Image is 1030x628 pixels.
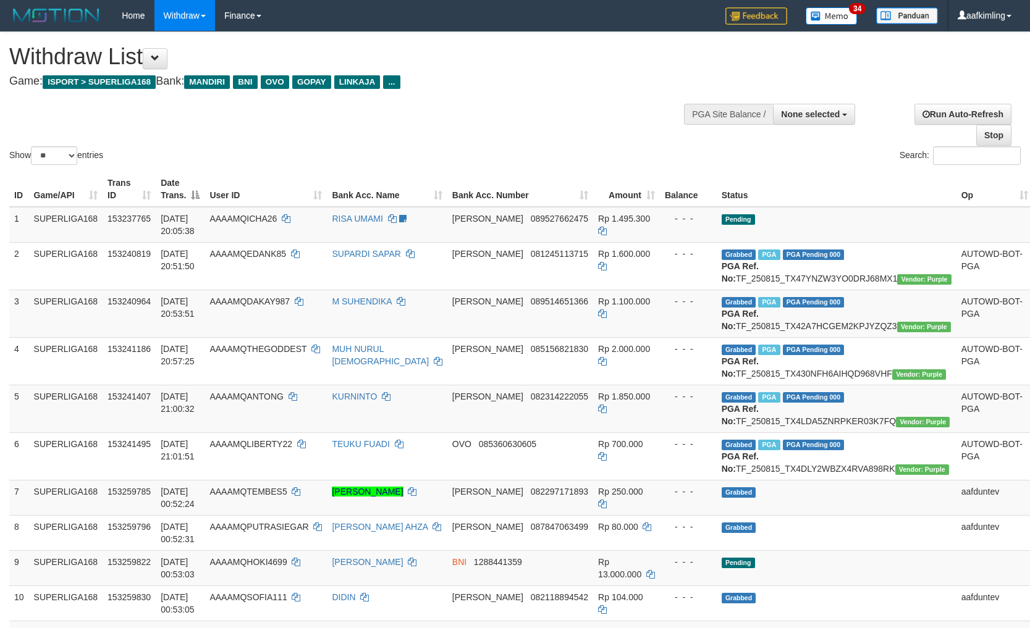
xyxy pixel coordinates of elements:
b: PGA Ref. No: [722,261,759,283]
td: 8 [9,515,29,550]
span: Vendor URL: https://trx4.1velocity.biz [896,417,950,427]
span: [DATE] 00:53:03 [161,557,195,579]
span: Rp 700.000 [598,439,643,449]
td: SUPERLIGA168 [29,515,103,550]
span: Marked by aafheankoy [758,345,780,355]
td: SUPERLIGA168 [29,550,103,585]
a: SUPARDI SAPAR [332,249,401,259]
span: Rp 104.000 [598,592,643,602]
th: Balance [660,172,717,207]
b: PGA Ref. No: [722,451,759,474]
td: SUPERLIGA168 [29,242,103,290]
span: Grabbed [722,249,756,260]
span: Copy 081245113715 to clipboard [531,249,588,259]
span: AAAAMQPUTRASIEGAR [209,522,308,532]
span: Marked by aafheankoy [758,297,780,308]
th: Amount: activate to sort column ascending [593,172,660,207]
span: PGA Pending [783,345,845,355]
div: - - - [665,521,712,533]
span: PGA Pending [783,392,845,403]
th: Date Trans.: activate to sort column descending [156,172,205,207]
th: Bank Acc. Number: activate to sort column ascending [447,172,593,207]
span: [DATE] 20:53:51 [161,296,195,319]
th: Status [717,172,956,207]
div: - - - [665,295,712,308]
div: - - - [665,556,712,568]
span: PGA Pending [783,440,845,450]
a: [PERSON_NAME] [332,487,403,496]
h1: Withdraw List [9,44,674,69]
span: GOPAY [292,75,331,89]
td: SUPERLIGA168 [29,207,103,243]
span: 153259830 [108,592,151,602]
td: TF_250815_TX4DLY2WBZX4RVA898RK [717,432,956,480]
span: Pending [722,558,755,568]
label: Search: [900,146,1021,165]
b: PGA Ref. No: [722,404,759,426]
label: Show entries [9,146,103,165]
span: Grabbed [722,522,756,533]
td: SUPERLIGA168 [29,290,103,337]
a: MUH NURUL [DEMOGRAPHIC_DATA] [332,344,429,366]
span: Rp 1.495.300 [598,214,650,224]
span: Vendor URL: https://trx4.1velocity.biz [897,322,951,332]
td: SUPERLIGA168 [29,585,103,621]
span: [DATE] 20:57:25 [161,344,195,366]
span: 153241186 [108,344,151,354]
span: Copy 087847063499 to clipboard [531,522,588,532]
span: AAAAMQSOFIA111 [209,592,287,602]
b: PGA Ref. No: [722,309,759,331]
img: panduan.png [876,7,938,24]
a: KURNINTO [332,391,377,401]
span: OVO [261,75,289,89]
span: Rp 13.000.000 [598,557,641,579]
td: 2 [9,242,29,290]
span: Rp 2.000.000 [598,344,650,354]
td: SUPERLIGA168 [29,337,103,385]
th: Bank Acc. Name: activate to sort column ascending [327,172,447,207]
span: 153259822 [108,557,151,567]
span: PGA Pending [783,249,845,260]
span: Copy 089527662475 to clipboard [531,214,588,224]
span: 153240819 [108,249,151,259]
span: [DATE] 21:00:32 [161,391,195,414]
a: [PERSON_NAME] AHZA [332,522,428,532]
span: [PERSON_NAME] [452,296,523,306]
span: AAAAMQTHEGODDEST [209,344,306,354]
span: 153241495 [108,439,151,449]
span: 34 [849,3,866,14]
span: AAAAMQANTONG [209,391,284,401]
span: Marked by aafheankoy [758,249,780,260]
span: OVO [452,439,471,449]
td: 3 [9,290,29,337]
div: - - - [665,343,712,355]
td: 7 [9,480,29,515]
span: Grabbed [722,392,756,403]
th: User ID: activate to sort column ascending [205,172,327,207]
td: 4 [9,337,29,385]
td: TF_250815_TX47YNZW3YO0DRJ68MX1 [717,242,956,290]
span: [DATE] 00:52:31 [161,522,195,544]
span: [DATE] 21:01:51 [161,439,195,461]
h4: Game: Bank: [9,75,674,88]
span: [PERSON_NAME] [452,344,523,354]
span: [PERSON_NAME] [452,487,523,496]
td: TF_250815_TX4LDA5ZNRPKER03K7FQ [717,385,956,432]
span: [PERSON_NAME] [452,214,523,224]
b: PGA Ref. No: [722,356,759,379]
input: Search: [933,146,1021,165]
span: Copy 082297171893 to clipboard [531,487,588,496]
span: [DATE] 20:05:38 [161,214,195,236]
div: - - - [665,248,712,260]
span: Copy 085360630605 to clipboard [479,439,536,449]
button: None selected [773,104,855,125]
span: AAAAMQDAKAY987 [209,296,290,306]
td: 5 [9,385,29,432]
span: Grabbed [722,440,756,450]
td: TF_250815_TX430NFH6AIHQD968VHF [717,337,956,385]
span: Rp 1.850.000 [598,391,650,401]
span: ISPORT > SUPERLIGA168 [43,75,156,89]
span: Vendor URL: https://trx4.1velocity.biz [895,464,949,475]
div: PGA Site Balance / [684,104,773,125]
span: Rp 80.000 [598,522,638,532]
